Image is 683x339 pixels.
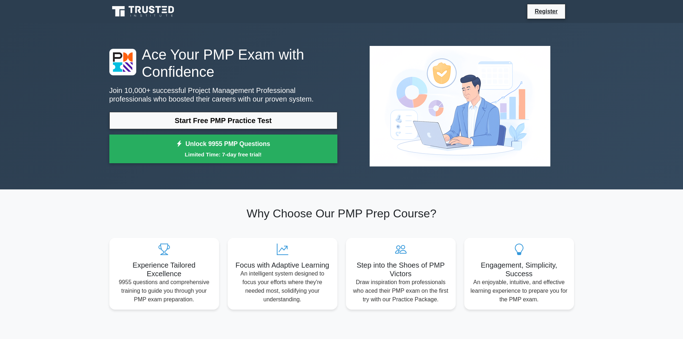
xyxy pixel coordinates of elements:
p: Draw inspiration from professionals who aced their PMP exam on the first try with our Practice Pa... [352,278,450,304]
h5: Focus with Adaptive Learning [233,261,332,269]
small: Limited Time: 7-day free trial! [118,150,328,159]
h5: Step into the Shoes of PMP Victors [352,261,450,278]
h2: Why Choose Our PMP Prep Course? [109,207,574,220]
p: Join 10,000+ successful Project Management Professional professionals who boosted their careers w... [109,86,337,103]
h5: Engagement, Simplicity, Success [470,261,568,278]
p: An enjoyable, intuitive, and effective learning experience to prepare you for the PMP exam. [470,278,568,304]
img: Project Management Professional Preview [364,40,556,172]
a: Unlock 9955 PMP QuestionsLimited Time: 7-day free trial! [109,135,337,163]
a: Register [530,7,562,16]
h1: Ace Your PMP Exam with Confidence [109,46,337,80]
a: Start Free PMP Practice Test [109,112,337,129]
h5: Experience Tailored Excellence [115,261,213,278]
p: 9955 questions and comprehensive training to guide you through your PMP exam preparation. [115,278,213,304]
p: An intelligent system designed to focus your efforts where they're needed most, solidifying your ... [233,269,332,304]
